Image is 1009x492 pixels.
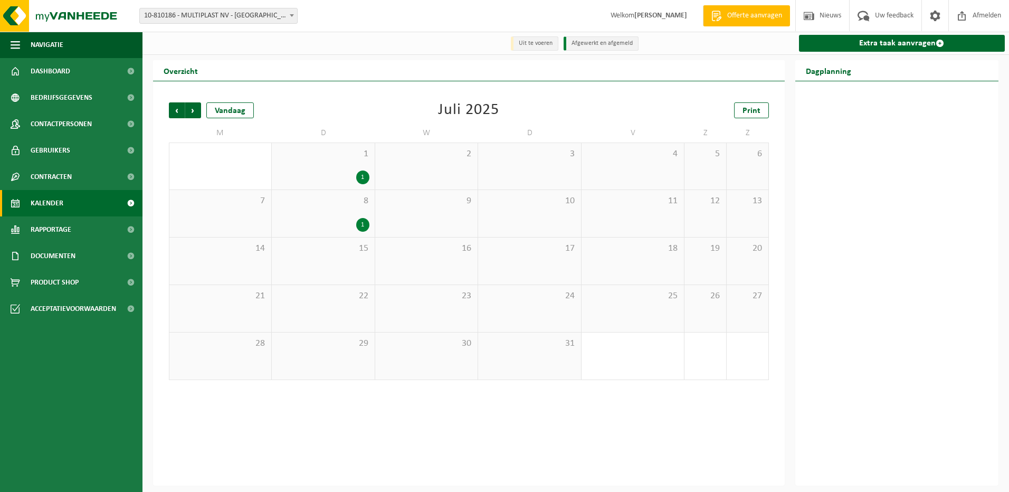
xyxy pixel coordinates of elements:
strong: [PERSON_NAME] [634,12,687,20]
span: 27 [732,290,763,302]
td: D [272,124,375,143]
span: 9 [380,195,472,207]
span: 15 [277,243,369,254]
span: Contactpersonen [31,111,92,137]
span: Volgende [185,102,201,118]
span: 10-810186 - MULTIPLAST NV - DENDERMONDE [140,8,297,23]
span: Rapportage [31,216,71,243]
span: 25 [587,290,679,302]
span: Kalender [31,190,63,216]
span: Navigatie [31,32,63,58]
a: Print [734,102,769,118]
a: Extra taak aanvragen [799,35,1005,52]
span: 16 [380,243,472,254]
td: V [582,124,684,143]
span: 30 [380,338,472,349]
div: Juli 2025 [438,102,499,118]
span: 14 [175,243,266,254]
span: Contracten [31,164,72,190]
span: 26 [690,290,721,302]
span: 3 [483,148,575,160]
h2: Dagplanning [795,60,862,81]
td: W [375,124,478,143]
span: 1 [277,148,369,160]
span: 21 [175,290,266,302]
span: 7 [175,195,266,207]
span: 20 [732,243,763,254]
span: Gebruikers [31,137,70,164]
span: 5 [690,148,721,160]
span: Bedrijfsgegevens [31,84,92,111]
span: Documenten [31,243,75,269]
span: 10-810186 - MULTIPLAST NV - DENDERMONDE [139,8,298,24]
span: 24 [483,290,575,302]
li: Afgewerkt en afgemeld [564,36,639,51]
span: 11 [587,195,679,207]
td: M [169,124,272,143]
span: 12 [690,195,721,207]
span: 8 [277,195,369,207]
span: 4 [587,148,679,160]
div: 1 [356,218,369,232]
span: 18 [587,243,679,254]
span: Product Shop [31,269,79,296]
li: Uit te voeren [511,36,558,51]
span: 10 [483,195,575,207]
h2: Overzicht [153,60,208,81]
td: Z [727,124,769,143]
span: 28 [175,338,266,349]
span: 23 [380,290,472,302]
span: Offerte aanvragen [725,11,785,21]
span: 31 [483,338,575,349]
span: Dashboard [31,58,70,84]
td: D [478,124,581,143]
td: Z [684,124,727,143]
span: Print [743,107,760,115]
span: 2 [380,148,472,160]
span: 6 [732,148,763,160]
div: 1 [356,171,369,184]
span: 29 [277,338,369,349]
span: Vorige [169,102,185,118]
div: Vandaag [206,102,254,118]
span: 13 [732,195,763,207]
a: Offerte aanvragen [703,5,790,26]
span: Acceptatievoorwaarden [31,296,116,322]
span: 19 [690,243,721,254]
span: 17 [483,243,575,254]
span: 22 [277,290,369,302]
